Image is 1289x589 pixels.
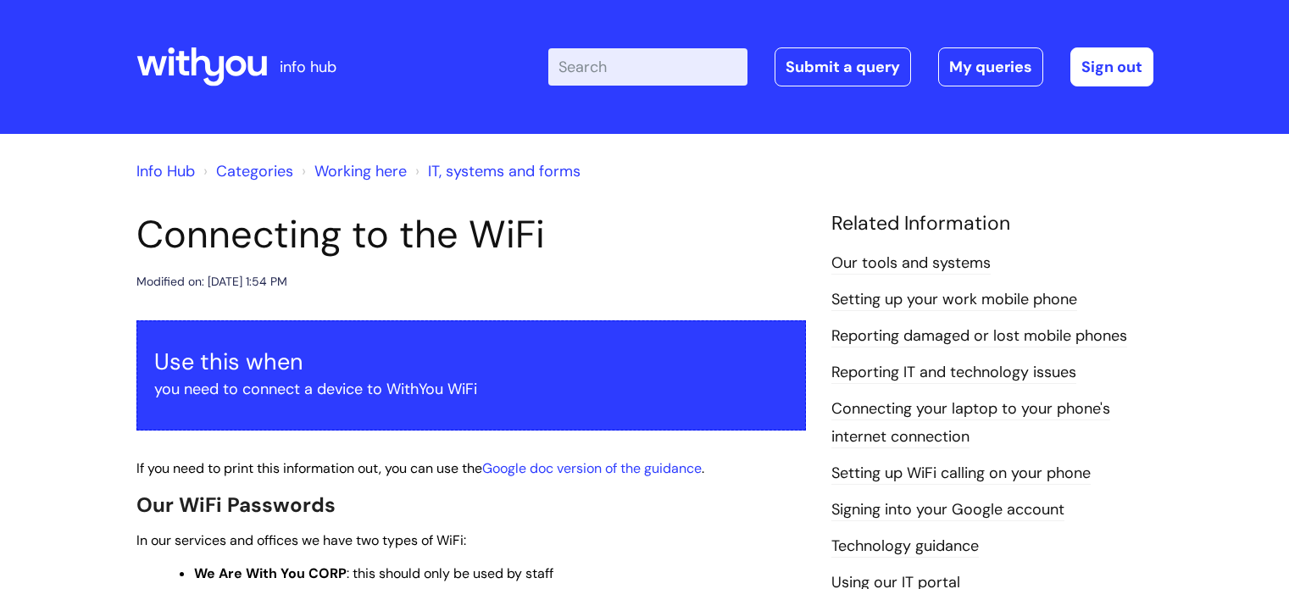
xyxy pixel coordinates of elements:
p: info hub [280,53,336,81]
h3: Use this when [154,348,788,375]
div: | - [548,47,1153,86]
p: you need to connect a device to WithYou WiFi [154,375,788,403]
a: Google doc version of the guidance [482,459,702,477]
strong: We Are With You CORP [194,564,347,582]
a: My queries [938,47,1043,86]
div: Modified on: [DATE] 1:54 PM [136,271,287,292]
h4: Related Information [831,212,1153,236]
a: Submit a query [775,47,911,86]
h1: Connecting to the WiFi [136,212,806,258]
a: Info Hub [136,161,195,181]
a: Working here [314,161,407,181]
input: Search [548,48,747,86]
a: Signing into your Google account [831,499,1064,521]
span: : this should only be used by staff [194,564,553,582]
a: Connecting your laptop to your phone's internet connection [831,398,1110,447]
span: In our services and offices we have two types of WiFi: [136,531,466,549]
li: Solution home [199,158,293,185]
a: Categories [216,161,293,181]
a: Reporting damaged or lost mobile phones [831,325,1127,347]
a: Sign out [1070,47,1153,86]
li: Working here [297,158,407,185]
a: Technology guidance [831,536,979,558]
span: If you need to print this information out, you can use the . [136,459,704,477]
a: Our tools and systems [831,253,991,275]
span: Our WiFi Passwords [136,492,336,518]
a: Setting up your work mobile phone [831,289,1077,311]
a: IT, systems and forms [428,161,581,181]
a: Reporting IT and technology issues [831,362,1076,384]
a: Setting up WiFi calling on your phone [831,463,1091,485]
li: IT, systems and forms [411,158,581,185]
